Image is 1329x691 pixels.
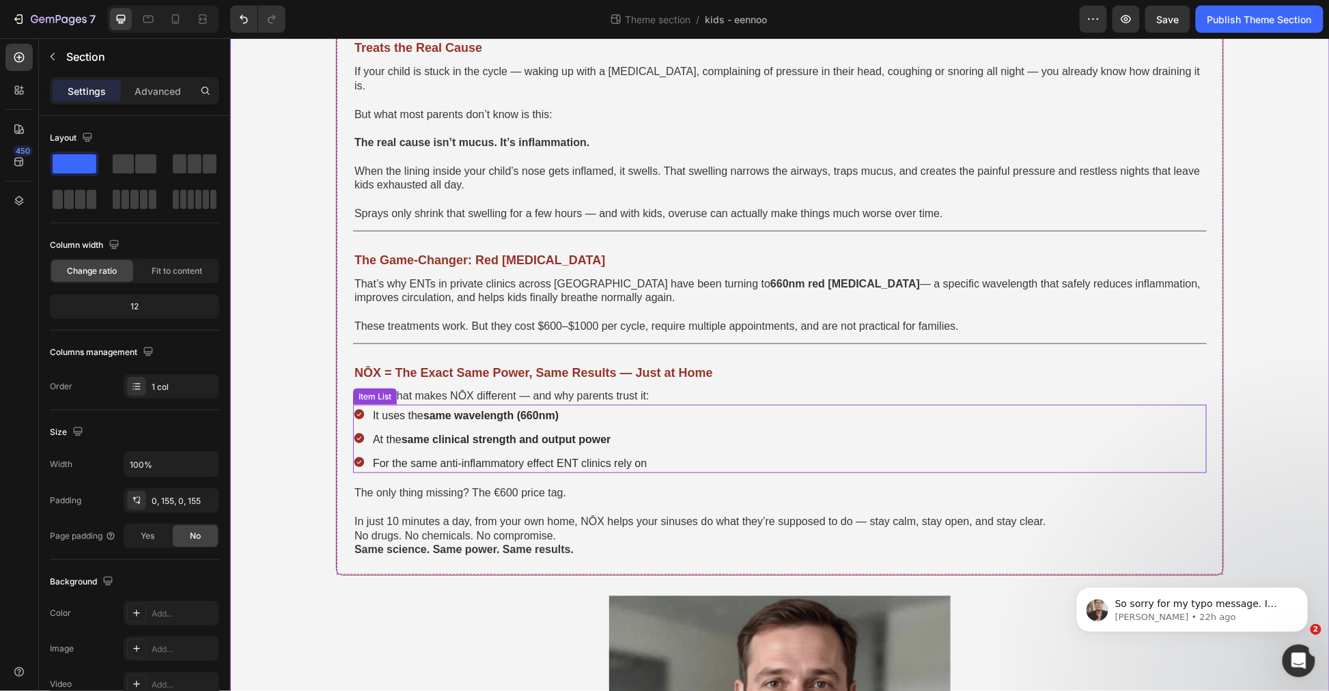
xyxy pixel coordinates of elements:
[50,573,116,591] div: Background
[230,5,285,33] div: Undo/Redo
[50,343,156,362] div: Columns management
[50,423,86,442] div: Size
[135,84,181,98] p: Advanced
[124,449,336,460] span: The only thing missing? The €600 price tag.
[540,240,690,251] strong: 660nm red [MEDICAL_DATA]
[50,236,122,255] div: Column width
[1196,5,1324,33] button: Publish Theme Section
[124,477,816,489] span: In just 10 minutes a day, from your own home, NŌX helps your sinuses do what they’re supposed to ...
[143,395,381,407] span: At the
[50,678,72,690] div: Video
[50,607,71,619] div: Color
[50,129,96,147] div: Layout
[124,452,219,477] input: Auto
[143,419,417,431] span: For the same anti-inflammatory effect ENT clinics rely on
[152,679,216,691] div: Add...
[190,530,201,542] span: No
[152,265,202,277] span: Fit to content
[68,265,117,277] span: Change ratio
[124,328,483,341] strong: NŌX = The Exact Same Power, Same Results — Just at Home
[152,643,216,655] div: Add...
[5,5,102,33] button: 7
[124,492,326,503] span: No drugs. No chemicals. No compromise.
[124,282,729,294] span: These treatments work. But they cost $600–$1000 per cycle, require multiple appointments, and are...
[152,381,216,393] div: 1 col
[50,643,74,655] div: Image
[50,530,116,542] div: Page padding
[152,495,216,507] div: 0, 155, 0, 155
[705,12,768,27] span: kids - eennoo
[50,494,81,507] div: Padding
[68,84,106,98] p: Settings
[143,371,328,383] span: It uses the
[124,505,344,517] strong: Same science. Same power. Same results.
[152,608,216,620] div: Add...
[171,395,381,407] strong: same clinical strength and output power
[1056,559,1329,654] iframe: Intercom notifications message
[53,297,216,316] div: 12
[66,48,189,65] p: Section
[124,352,419,363] span: Here’s what makes NŌX different — and why parents trust it:
[13,145,33,156] div: 450
[89,11,96,27] p: 7
[1207,12,1312,27] div: Publish Theme Section
[193,371,328,383] strong: same wavelength (660nm)
[623,12,694,27] span: Theme section
[123,350,977,367] div: Rich Text Editor. Editing area: main
[1283,645,1315,677] iframe: Intercom live chat
[1157,14,1179,25] span: Save
[50,380,72,393] div: Order
[141,530,154,542] span: Yes
[697,12,700,27] span: /
[126,352,164,365] div: Item List
[50,458,72,470] div: Width
[1311,624,1321,635] span: 2
[1145,5,1190,33] button: Save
